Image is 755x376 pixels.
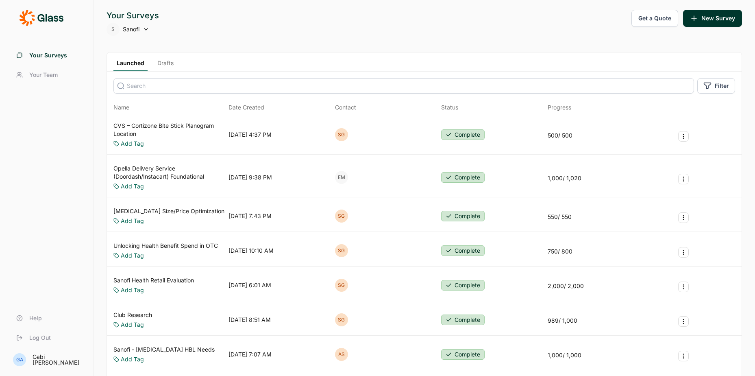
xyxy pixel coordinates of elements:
div: [DATE] 8:51 AM [228,316,271,324]
div: [DATE] 10:10 AM [228,247,274,255]
div: [DATE] 4:37 PM [228,131,272,139]
span: Log Out [29,334,51,342]
a: Add Tag [121,355,144,363]
span: Date Created [228,103,264,111]
button: New Survey [683,10,742,27]
span: Sanofi [123,25,139,33]
div: 550 / 550 [548,213,572,221]
div: GA [13,353,26,366]
div: AS [335,348,348,361]
div: 750 / 800 [548,247,572,256]
a: Opella Delivery Service (Doordash/Instacart) Foundational [113,164,225,181]
button: Survey Actions [678,174,689,184]
a: Add Tag [121,321,144,329]
div: 989 / 1,000 [548,317,577,325]
span: Your Surveys [29,51,67,59]
div: Contact [335,103,356,111]
a: Sanofi Health Retail Evaluation [113,276,194,284]
button: Complete [441,349,485,360]
a: CVS – Cortizone Bite Stick Planogram Location [113,122,225,138]
div: SG [335,313,348,326]
button: Complete [441,172,485,183]
div: EM [335,171,348,184]
a: Club Research [113,311,152,319]
a: [MEDICAL_DATA] Size/Price Optimization [113,207,224,215]
div: 500 / 500 [548,131,572,140]
button: Survey Actions [678,212,689,223]
input: Search [113,78,694,94]
a: Add Tag [121,140,144,148]
button: Filter [697,78,735,94]
button: Get a Quote [631,10,678,27]
button: Complete [441,211,485,221]
div: SG [335,128,348,141]
div: Your Surveys [107,10,159,21]
div: S [107,23,120,36]
span: Your Team [29,71,58,79]
button: Survey Actions [678,316,689,327]
div: 1,000 / 1,020 [548,174,581,182]
a: Add Tag [121,182,144,190]
div: SG [335,279,348,292]
button: Survey Actions [678,282,689,292]
div: SG [335,210,348,223]
button: Survey Actions [678,131,689,142]
div: 2,000 / 2,000 [548,282,584,290]
a: Add Tag [121,286,144,294]
span: Filter [715,82,729,90]
a: Sanofi - [MEDICAL_DATA] HBL Needs [113,345,215,354]
button: Complete [441,315,485,325]
button: Complete [441,280,485,291]
div: [DATE] 6:01 AM [228,281,271,289]
div: [DATE] 7:07 AM [228,350,272,359]
a: Launched [113,59,148,71]
div: Gabi [PERSON_NAME] [33,354,83,365]
div: [DATE] 7:43 PM [228,212,272,220]
a: Add Tag [121,217,144,225]
div: 1,000 / 1,000 [548,351,581,359]
a: Unlocking Health Benefit Spend in OTC [113,242,218,250]
button: Complete [441,129,485,140]
button: Survey Actions [678,351,689,361]
a: Add Tag [121,251,144,260]
div: Progress [548,103,571,111]
div: SG [335,244,348,257]
div: Status [441,103,458,111]
span: Name [113,103,129,111]
button: Survey Actions [678,247,689,258]
button: Complete [441,245,485,256]
span: Help [29,314,42,322]
div: [DATE] 9:38 PM [228,173,272,181]
a: Drafts [154,59,177,71]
